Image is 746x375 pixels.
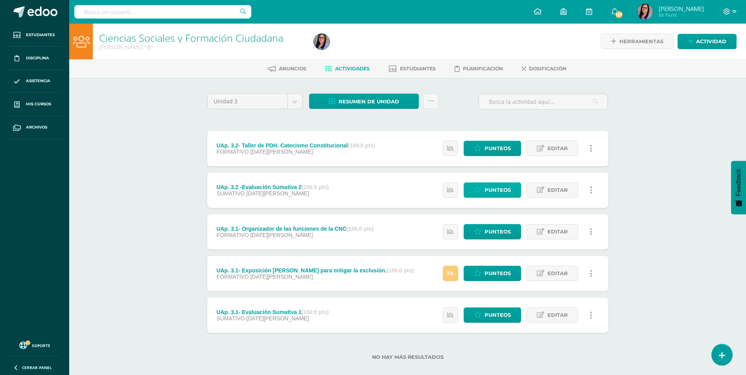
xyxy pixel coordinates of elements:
[99,31,283,44] a: Ciencias Sociales y Formación Ciudadana
[26,78,50,84] span: Asistencia
[619,34,663,49] span: Herramientas
[302,309,329,315] strong: (100.0 pts)
[455,63,503,75] a: Planificación
[348,142,375,149] strong: (100.0 pts)
[250,149,313,155] span: [DATE][PERSON_NAME]
[216,142,375,149] div: UAp. 3.2- Taller de PDH. Catecismo Constitucional
[6,47,63,70] a: Disciplina
[659,12,704,18] span: Mi Perfil
[26,101,51,107] span: Mis cursos
[216,315,245,322] span: SUMATIVO
[484,183,511,197] span: Punteos
[246,315,309,322] span: [DATE][PERSON_NAME]
[659,5,704,13] span: [PERSON_NAME]
[26,124,47,131] span: Archivos
[268,63,306,75] a: Anuncios
[522,63,566,75] a: Dosificación
[26,55,49,61] span: Disciplina
[207,354,608,360] label: No hay más resultados
[208,94,302,109] a: Unidad 3
[99,32,304,43] h1: Ciencias Sociales y Formación Ciudadana
[464,307,521,323] a: Punteos
[99,43,304,51] div: Quinto Bachillerato 'B'
[601,34,674,49] a: Herramientas
[216,226,374,232] div: UAp. 3.1- Organizador de las funciones de la CNC
[309,94,419,109] a: Resumen de unidad
[314,34,330,50] img: 6469f3f9090af1c529f0478c8529d800.png
[216,149,249,155] span: FORMATIVO
[6,116,63,139] a: Archivos
[216,309,329,315] div: UAp. 3.1- Evaluación Sumativa 1
[279,66,306,72] span: Anuncios
[216,267,414,274] div: UAp. 3.1- Exposición [PERSON_NAME] para mitigar la exclusión.
[696,34,726,49] span: Actividad
[22,365,52,370] span: Cerrar panel
[325,63,370,75] a: Actividades
[302,184,329,190] strong: (100.0 pts)
[214,94,282,109] span: Unidad 3
[547,308,568,322] span: Editar
[529,66,566,72] span: Dosificación
[547,224,568,239] span: Editar
[26,32,55,38] span: Estudiantes
[464,266,521,281] a: Punteos
[246,190,309,197] span: [DATE][PERSON_NAME]
[216,190,245,197] span: SUMATIVO
[479,94,608,109] input: Busca la actividad aquí...
[484,224,511,239] span: Punteos
[250,274,313,280] span: [DATE][PERSON_NAME]
[484,141,511,156] span: Punteos
[74,5,251,18] input: Busca un usuario...
[464,182,521,198] a: Punteos
[463,66,503,72] span: Planificación
[637,4,653,20] img: 6469f3f9090af1c529f0478c8529d800.png
[735,169,742,196] span: Feedback
[6,93,63,116] a: Mis cursos
[484,308,511,322] span: Punteos
[9,340,60,350] a: Soporte
[464,141,521,156] a: Punteos
[216,184,329,190] div: UAp. 3.2 -Evaluación Sumativa 2
[547,141,568,156] span: Editar
[6,24,63,47] a: Estudiantes
[32,343,50,348] span: Soporte
[464,224,521,239] a: Punteos
[387,267,414,274] strong: (100.0 pts)
[346,226,374,232] strong: (100.0 pts)
[547,183,568,197] span: Editar
[339,94,399,109] span: Resumen de unidad
[400,66,436,72] span: Estudiantes
[678,34,737,49] a: Actividad
[547,266,568,281] span: Editar
[389,63,436,75] a: Estudiantes
[615,10,623,19] span: 137
[484,266,511,281] span: Punteos
[335,66,370,72] span: Actividades
[216,232,249,238] span: FORMATIVO
[250,232,313,238] span: [DATE][PERSON_NAME]
[731,161,746,214] button: Feedback - Mostrar encuesta
[216,274,249,280] span: FORMATIVO
[6,70,63,93] a: Asistencia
